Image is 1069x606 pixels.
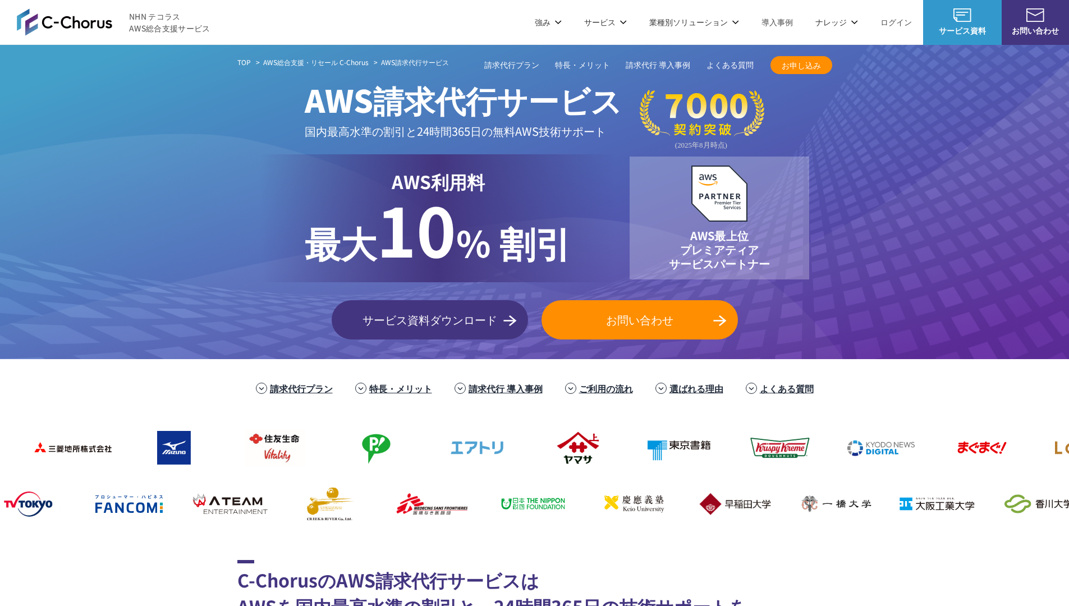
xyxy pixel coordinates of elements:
[319,481,409,526] img: 国境なき医師団
[377,180,456,277] span: 10
[760,382,814,395] a: よくある質問
[626,59,691,71] a: 請求代行 導入事例
[484,59,539,71] a: 請求代行プラン
[770,59,832,71] span: お申し込み
[824,481,914,526] img: 大阪工業大学
[815,16,858,28] p: ナレッジ
[465,425,555,470] img: ヤマサ醤油
[1002,25,1069,36] span: お問い合わせ
[332,300,528,339] a: サービス資料ダウンロード
[305,168,571,195] p: AWS利用料
[723,481,813,526] img: 一橋大学
[880,16,912,28] a: ログイン
[162,425,252,470] img: 住友生命保険相互
[117,481,207,526] img: エイチーム
[706,59,754,71] a: よくある質問
[923,25,1002,36] span: サービス資料
[381,57,449,67] span: AWS請求代行サービス
[649,16,739,28] p: 業種別ソリューション
[129,11,210,34] span: NHN テコラス AWS総合支援サービス
[542,300,738,339] a: お問い合わせ
[770,56,832,74] a: お申し込み
[237,57,251,67] a: TOP
[535,16,562,28] p: 強み
[61,425,151,470] img: ミズノ
[218,481,308,526] img: クリーク・アンド・リバー
[263,425,353,470] img: フジモトHD
[555,59,610,71] a: 特長・メリット
[369,382,432,395] a: 特長・メリット
[305,122,622,140] p: 国内最高水準の割引と 24時間365日の無料AWS技術サポート
[622,481,712,526] img: 早稲田大学
[669,228,770,270] p: AWS最上位 プレミアティア サービスパートナー
[17,8,210,35] a: AWS総合支援サービス C-Chorus NHN テコラスAWS総合支援サービス
[761,16,793,28] a: 導入事例
[17,8,112,35] img: AWS総合支援サービス C-Chorus
[691,166,747,222] img: AWSプレミアティアサービスパートナー
[364,425,454,470] img: エアトリ
[640,90,764,150] img: 契約件数
[1026,8,1044,22] img: お問い合わせ
[16,481,106,526] img: ファンコミュニケーションズ
[584,16,627,28] p: サービス
[521,481,611,526] img: 慶應義塾
[669,382,723,395] a: 選ばれる理由
[542,311,738,328] span: お問い合わせ
[768,425,858,470] img: 共同通信デジタル
[305,195,571,269] p: % 割引
[953,8,971,22] img: AWS総合支援サービス C-Chorus サービス資料
[667,425,757,470] img: クリスピー・クリーム・ドーナツ
[263,57,369,67] a: AWS総合支援・リセール C-Chorus
[270,382,333,395] a: 請求代行プラン
[420,481,510,526] img: 日本財団
[305,77,622,122] span: AWS請求代行サービス
[869,425,959,470] img: まぐまぐ
[970,425,1060,470] img: ラクサス・テクノロジーズ
[469,382,543,395] a: 請求代行 導入事例
[925,481,1015,526] img: 香川大学
[332,311,528,328] span: サービス資料ダウンロード
[566,425,656,470] img: 東京書籍
[579,382,633,395] a: ご利用の流れ
[305,216,377,268] span: 最大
